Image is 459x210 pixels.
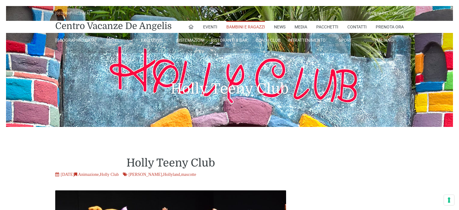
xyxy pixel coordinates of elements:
[376,21,404,33] a: Prenota Ora
[316,21,338,33] a: Pacchetti
[171,37,210,49] a: SistemazioniRooms & Suites
[55,37,94,43] a: [GEOGRAPHIC_DATA]
[365,37,404,43] a: Italiano
[326,37,365,49] a: SportAll Season Tennis
[100,172,119,177] a: Holly Club
[55,170,196,178] div: [DATE] , , ,
[210,37,249,43] a: Ristoranti & Bar
[249,37,288,43] a: Beach Club
[133,37,171,43] a: Exclusive
[375,38,394,43] span: Italiano
[347,21,367,33] a: Contatti
[94,37,132,43] a: Hotel
[326,42,365,48] small: All Season Tennis
[129,172,162,177] a: [PERSON_NAME]
[444,195,454,205] button: Le tue preferenze relative al consenso per le tecnologie di tracciamento
[288,37,326,43] a: Intrattenimento
[55,53,404,106] h1: Holly Teeny Club
[203,21,217,33] a: Eventi
[274,21,285,33] a: News
[295,21,307,33] a: Media
[181,172,196,177] a: mascotte
[163,172,180,177] a: Hollyland
[171,42,210,48] small: Rooms & Suites
[226,21,265,33] a: Bambini e Ragazzi
[368,11,404,16] div: Riviera Del Conero
[55,20,172,32] a: Centro Vacanze De Angelis
[55,157,286,170] h1: Holly Teeny Club
[55,11,90,16] div: [GEOGRAPHIC_DATA]
[78,172,99,177] a: Animazione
